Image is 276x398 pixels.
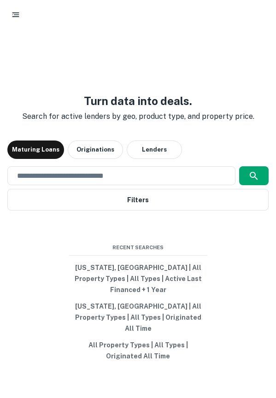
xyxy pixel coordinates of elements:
iframe: Chat Widget [230,324,276,369]
span: Recent Searches [69,244,207,252]
button: Maturing Loans [7,140,64,159]
button: [US_STATE], [GEOGRAPHIC_DATA] | All Property Types | All Types | Active Last Financed + 1 Year [69,259,207,298]
button: Filters [7,189,269,211]
p: Search for active lenders by geo, product type, and property price. [15,111,262,122]
button: Originations [68,140,123,159]
button: All Property Types | All Types | Originated All Time [69,337,207,364]
button: Lenders [127,140,182,159]
h3: Turn data into deals. [15,93,262,109]
button: [US_STATE], [GEOGRAPHIC_DATA] | All Property Types | All Types | Originated All Time [69,298,207,337]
